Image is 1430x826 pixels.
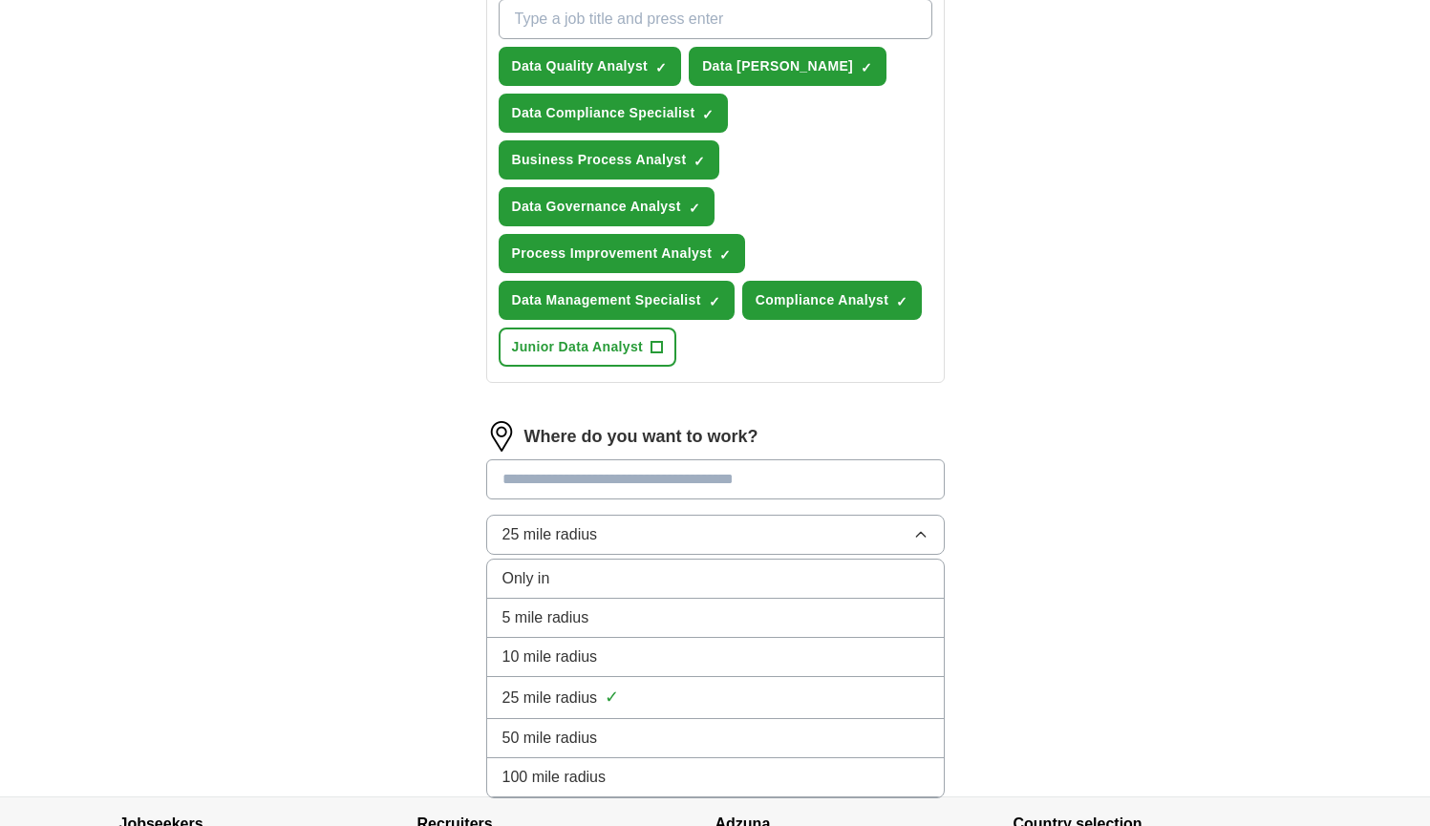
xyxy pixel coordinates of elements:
span: ✓ [709,294,720,309]
button: Data [PERSON_NAME]✓ [689,47,886,86]
span: 50 mile radius [502,727,598,750]
span: ✓ [694,154,705,169]
span: Business Process Analyst [512,150,687,170]
label: Where do you want to work? [524,424,758,450]
button: 25 mile radius [486,515,945,555]
span: ✓ [605,685,619,710]
button: Data Quality Analyst✓ [499,47,682,86]
button: Compliance Analyst✓ [742,281,923,320]
span: ✓ [719,247,731,263]
button: Data Compliance Specialist✓ [499,94,729,133]
span: Data Compliance Specialist [512,103,695,123]
span: 25 mile radius [502,523,598,546]
span: ✓ [896,294,907,309]
span: Data Governance Analyst [512,197,681,217]
span: ✓ [702,107,714,122]
span: 5 mile radius [502,606,589,629]
span: Compliance Analyst [756,290,889,310]
button: Junior Data Analyst [499,328,677,367]
span: Only in [502,567,550,590]
span: ✓ [655,60,667,75]
span: 25 mile radius [502,687,598,710]
span: Data Management Specialist [512,290,701,310]
span: 100 mile radius [502,766,607,789]
span: Process Improvement Analyst [512,244,713,264]
button: Data Management Specialist✓ [499,281,735,320]
button: Business Process Analyst✓ [499,140,720,180]
span: Data Quality Analyst [512,56,649,76]
img: location.png [486,421,517,452]
span: Junior Data Analyst [512,337,644,357]
span: 10 mile radius [502,646,598,668]
span: Data [PERSON_NAME] [702,56,853,76]
button: Process Improvement Analyst✓ [499,234,746,273]
span: ✓ [689,201,700,216]
button: Data Governance Analyst✓ [499,187,715,226]
span: ✓ [861,60,872,75]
